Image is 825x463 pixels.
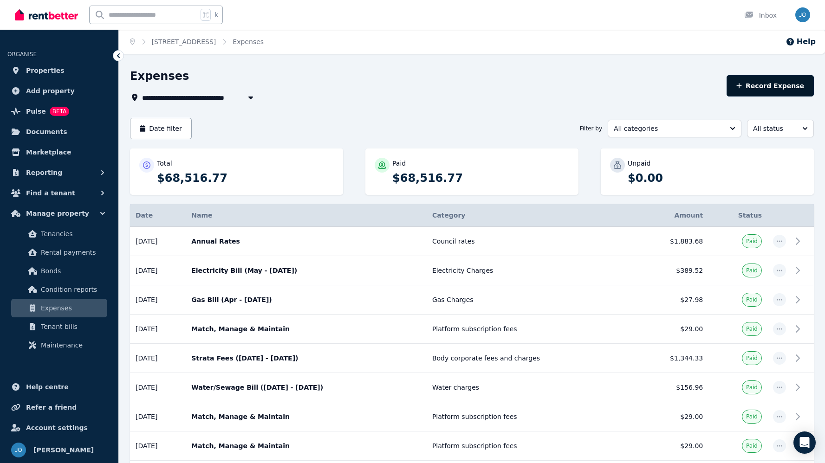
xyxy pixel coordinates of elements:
span: Condition reports [41,284,104,295]
span: Account settings [26,422,88,433]
span: Reporting [26,167,62,178]
span: Maintenance [41,340,104,351]
nav: Breadcrumb [119,30,275,54]
p: Match, Manage & Maintain [191,324,421,334]
button: Help [786,36,816,47]
td: [DATE] [130,285,186,315]
p: Paid [392,159,406,168]
span: k [214,11,218,19]
p: Annual Rates [191,237,421,246]
p: $68,516.77 [392,171,569,186]
span: Tenant bills [41,321,104,332]
img: RentBetter [15,8,78,22]
td: [DATE] [130,402,186,431]
td: Electricity Charges [427,256,627,285]
td: Platform subscription fees [427,402,627,431]
span: Tenancies [41,228,104,239]
button: Reporting [7,163,111,182]
a: Properties [7,61,111,80]
button: All categories [608,120,741,137]
td: $156.96 [627,373,709,402]
p: Water/Sewage Bill ([DATE] - [DATE]) [191,383,421,392]
a: Documents [7,122,111,141]
span: Bonds [41,265,104,277]
th: Status [708,204,767,227]
span: Paid [746,354,758,362]
img: Jodie [11,443,26,457]
p: $0.00 [628,171,805,186]
a: Refer a friend [7,398,111,417]
a: Tenancies [11,225,107,243]
button: All status [747,120,814,137]
td: $29.00 [627,402,709,431]
h1: Expenses [130,69,189,84]
span: Marketplace [26,147,71,158]
span: Expenses [41,302,104,314]
th: Name [186,204,427,227]
td: [DATE] [130,227,186,256]
p: Gas Bill (Apr - [DATE]) [191,295,421,304]
td: Water charges [427,373,627,402]
span: [PERSON_NAME] [33,444,94,456]
a: Add property [7,82,111,100]
button: Record Expense [727,75,814,96]
p: Match, Manage & Maintain [191,412,421,421]
span: BETA [50,107,69,116]
div: Inbox [744,11,777,20]
span: Find a tenant [26,187,75,199]
span: Filter by [580,125,602,132]
td: Council rates [427,227,627,256]
a: [STREET_ADDRESS] [152,38,216,45]
span: Pulse [26,106,46,117]
span: Properties [26,65,65,76]
a: Rental payments [11,243,107,262]
span: Paid [746,238,758,245]
td: [DATE] [130,256,186,285]
span: Rental payments [41,247,104,258]
a: Help centre [7,378,111,396]
td: [DATE] [130,431,186,461]
td: [DATE] [130,315,186,344]
a: Expenses [11,299,107,317]
td: $1,344.33 [627,344,709,373]
td: [DATE] [130,344,186,373]
th: Amount [627,204,709,227]
a: Account settings [7,418,111,437]
td: $27.98 [627,285,709,315]
span: Paid [746,384,758,391]
button: Find a tenant [7,184,111,202]
p: Total [157,159,172,168]
span: All status [753,124,795,133]
p: $68,516.77 [157,171,334,186]
span: Add property [26,85,75,96]
a: Expenses [233,38,264,45]
p: Strata Fees ([DATE] - [DATE]) [191,354,421,363]
td: $1,883.68 [627,227,709,256]
span: All categories [614,124,722,133]
p: Electricity Bill (May - [DATE]) [191,266,421,275]
span: Paid [746,325,758,333]
button: Manage property [7,204,111,223]
td: $29.00 [627,315,709,344]
span: Manage property [26,208,89,219]
td: Platform subscription fees [427,431,627,461]
td: $29.00 [627,431,709,461]
td: [DATE] [130,373,186,402]
p: Unpaid [628,159,650,168]
span: Documents [26,126,67,137]
span: Help centre [26,381,69,392]
a: Marketplace [7,143,111,161]
span: ORGANISE [7,51,37,58]
span: Paid [746,296,758,303]
a: Maintenance [11,336,107,354]
td: Platform subscription fees [427,315,627,344]
th: Category [427,204,627,227]
span: Refer a friend [26,402,77,413]
span: Paid [746,442,758,450]
th: Date [130,204,186,227]
span: Paid [746,267,758,274]
img: Jodie [795,7,810,22]
p: Match, Manage & Maintain [191,441,421,450]
td: $389.52 [627,256,709,285]
a: PulseBETA [7,102,111,121]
